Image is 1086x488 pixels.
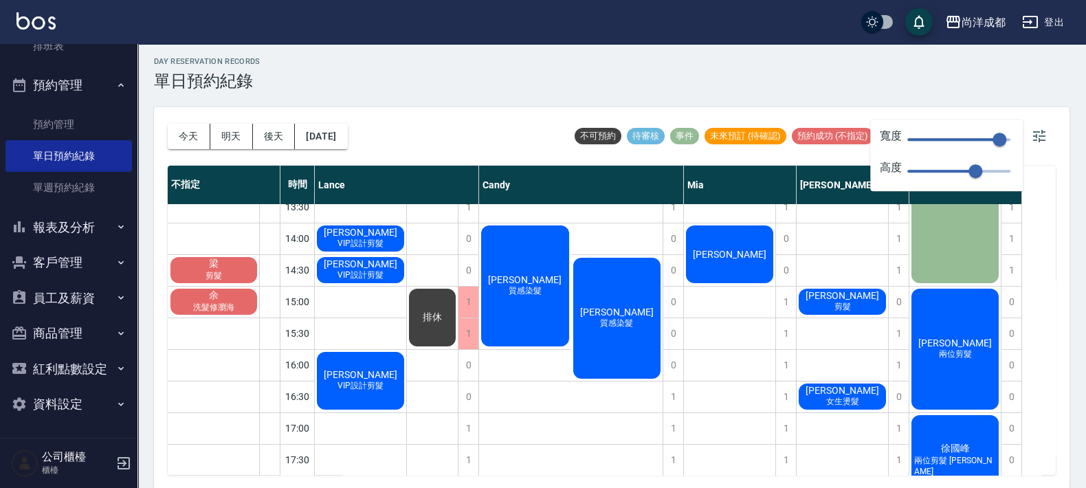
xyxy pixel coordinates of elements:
div: 1 [775,413,796,444]
div: 17:00 [280,412,315,444]
button: 資料設定 [5,386,132,422]
div: 1 [775,381,796,412]
span: 質感染髮 [506,285,544,297]
div: 0 [888,287,909,318]
span: 排休 [420,311,445,324]
div: 1 [1001,192,1021,223]
span: 徐國峰 [938,443,973,455]
span: [PERSON_NAME] [803,290,882,301]
span: 事件 [670,130,699,142]
button: 今天 [168,124,210,149]
div: 時間 [280,166,315,204]
div: 15:00 [280,286,315,318]
div: 0 [1001,318,1021,349]
a: 單週預約紀錄 [5,172,132,203]
span: [PERSON_NAME] [485,274,564,285]
div: 0 [458,223,478,254]
div: 1 [888,413,909,444]
div: 0 [663,287,683,318]
div: 15:30 [280,318,315,349]
div: 1 [663,445,683,476]
div: 1 [1001,223,1021,254]
img: Logo [16,12,56,30]
button: 預約管理 [5,67,132,103]
span: 剪髮 [203,270,225,282]
button: 紅利點數設定 [5,351,132,387]
div: Mia [684,166,797,204]
button: 客戶管理 [5,245,132,280]
div: 0 [458,350,478,381]
button: 後天 [253,124,296,149]
button: 員工及薪資 [5,280,132,316]
div: 1 [458,445,478,476]
div: 1 [775,318,796,349]
button: save [905,8,933,36]
span: [PERSON_NAME] [803,385,882,396]
div: 14:30 [280,254,315,286]
div: 1 [888,318,909,349]
span: 兩位剪髮 [936,348,975,360]
span: 梁 [206,258,221,270]
div: 0 [458,255,478,286]
button: [DATE] [295,124,347,149]
div: 1 [663,192,683,223]
div: 1 [775,445,796,476]
button: 報表及分析 [5,210,132,245]
div: 0 [663,223,683,254]
button: 登出 [1017,10,1070,35]
span: [PERSON_NAME] [321,258,400,269]
div: 1 [458,318,478,349]
span: [PERSON_NAME] [916,337,995,348]
div: 0 [663,350,683,381]
div: [PERSON_NAME] [797,166,909,204]
span: 余 [206,289,221,302]
div: 17:30 [280,444,315,476]
span: 女生燙髮 [823,396,862,408]
div: 1 [775,350,796,381]
div: Candy [479,166,684,204]
div: 尚洋成都 [962,14,1006,31]
div: 1 [775,287,796,318]
span: [PERSON_NAME] [321,369,400,380]
a: 單日預約紀錄 [5,140,132,172]
span: 未來預訂 (待確認) [705,130,786,142]
span: 待審核 [627,130,665,142]
div: 不指定 [168,166,280,204]
div: 0 [458,381,478,412]
h2: day Reservation records [154,57,261,66]
span: [PERSON_NAME] [321,227,400,238]
a: 預約管理 [5,109,132,140]
div: 13:30 [280,191,315,223]
div: 1 [1001,255,1021,286]
div: 0 [775,223,796,254]
span: VIP設計剪髮 [335,380,386,392]
div: 16:00 [280,349,315,381]
div: 0 [1001,413,1021,444]
div: 1 [775,192,796,223]
div: 1 [888,445,909,476]
button: 尚洋成都 [940,8,1011,36]
div: 1 [458,192,478,223]
span: [PERSON_NAME] [577,307,656,318]
div: Lance [315,166,479,204]
div: 1 [663,413,683,444]
div: 0 [775,255,796,286]
span: 寬度 [880,129,902,150]
div: 1 [888,223,909,254]
div: 1 [458,287,478,318]
h5: 公司櫃檯 [42,450,112,464]
span: 不可預約 [575,130,621,142]
span: 高度 [880,161,902,181]
span: VIP設計剪髮 [335,269,386,281]
span: 兩位剪髮 [PERSON_NAME] [911,455,999,476]
h3: 單日預約紀錄 [154,71,261,91]
div: 0 [1001,350,1021,381]
div: 1 [888,255,909,286]
div: 16:30 [280,381,315,412]
img: Person [11,450,38,477]
div: 1 [663,381,683,412]
span: 洗髮修瀏海 [190,302,237,313]
div: 14:00 [280,223,315,254]
div: 0 [1001,445,1021,476]
span: 質感染髮 [597,318,636,329]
